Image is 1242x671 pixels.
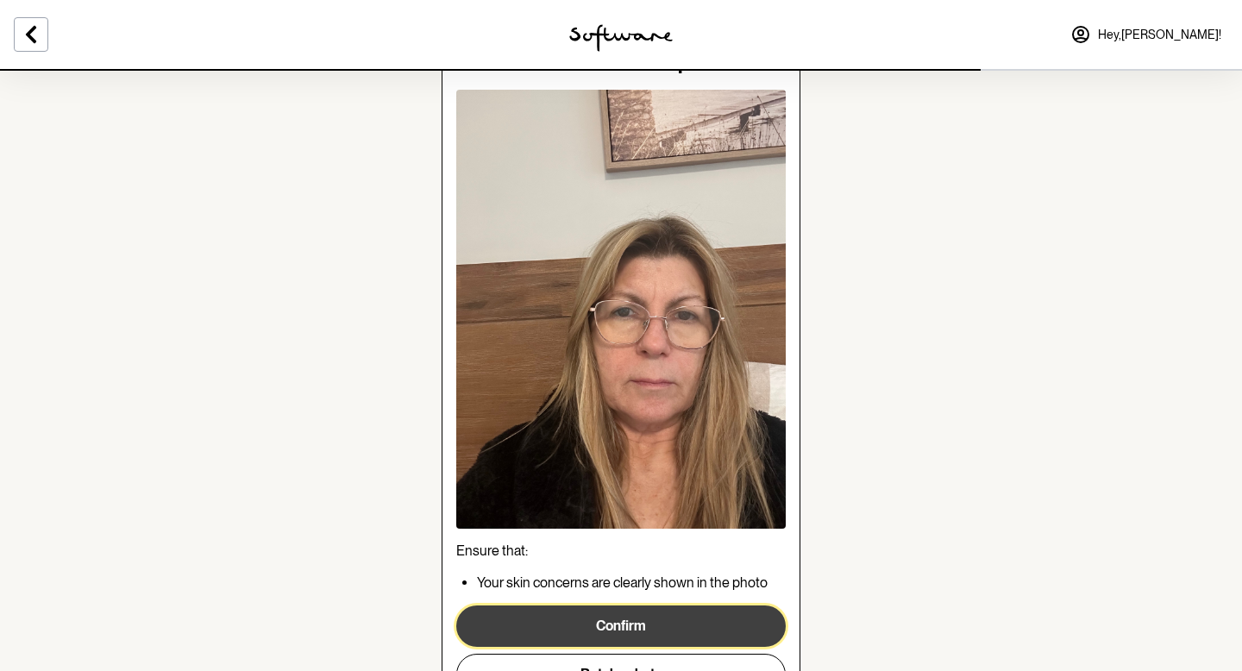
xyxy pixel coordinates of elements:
button: Confirm [456,605,786,647]
img: review image [456,90,786,529]
img: software logo [569,24,673,52]
span: Hey, [PERSON_NAME] ! [1098,28,1221,42]
p: Your skin concerns are clearly shown in the photo [477,574,786,591]
a: Hey,[PERSON_NAME]! [1060,14,1232,55]
p: Ensure that: [456,542,786,559]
